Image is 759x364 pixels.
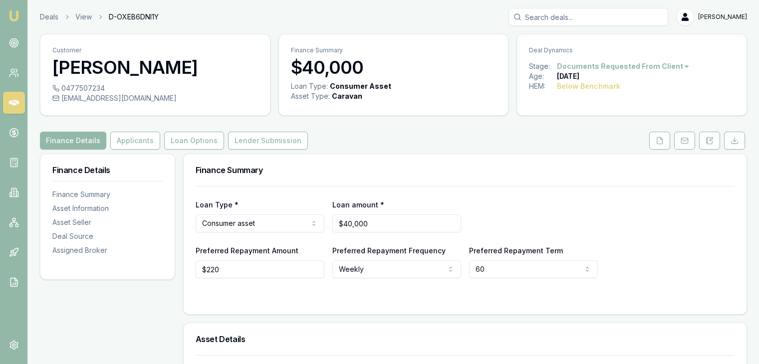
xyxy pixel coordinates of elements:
[557,71,579,81] div: [DATE]
[529,71,557,81] div: Age:
[52,166,163,174] h3: Finance Details
[557,61,690,71] button: Documents Requested From Client
[109,12,159,22] span: D-OXEB6DNI1Y
[52,231,163,241] div: Deal Source
[529,81,557,91] div: HEM:
[330,81,391,91] div: Consumer Asset
[529,61,557,71] div: Stage:
[164,132,224,150] button: Loan Options
[698,13,747,21] span: [PERSON_NAME]
[52,245,163,255] div: Assigned Broker
[291,57,497,77] h3: $40,000
[40,132,106,150] button: Finance Details
[52,203,163,213] div: Asset Information
[52,217,163,227] div: Asset Seller
[332,91,362,101] div: Caravan
[52,46,258,54] p: Customer
[291,91,330,101] div: Asset Type :
[291,81,328,91] div: Loan Type:
[529,46,735,54] p: Deal Dynamics
[226,132,310,150] a: Lender Submission
[40,12,159,22] nav: breadcrumb
[162,132,226,150] a: Loan Options
[196,200,239,209] label: Loan Type *
[332,246,446,255] label: Preferred Repayment Frequency
[557,81,620,91] div: Below Benchmark
[52,83,258,93] div: 0477507234
[196,335,735,343] h3: Asset Details
[52,189,163,199] div: Finance Summary
[40,132,108,150] a: Finance Details
[469,246,563,255] label: Preferred Repayment Term
[196,246,298,255] label: Preferred Repayment Amount
[52,93,258,103] div: [EMAIL_ADDRESS][DOMAIN_NAME]
[75,12,92,22] a: View
[228,132,308,150] button: Lender Submission
[108,132,162,150] a: Applicants
[52,57,258,77] h3: [PERSON_NAME]
[110,132,160,150] button: Applicants
[8,10,20,22] img: emu-icon-u.png
[508,8,668,26] input: Search deals
[332,214,461,232] input: $
[196,260,324,278] input: $
[40,12,58,22] a: Deals
[291,46,497,54] p: Finance Summary
[196,166,735,174] h3: Finance Summary
[332,200,384,209] label: Loan amount *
